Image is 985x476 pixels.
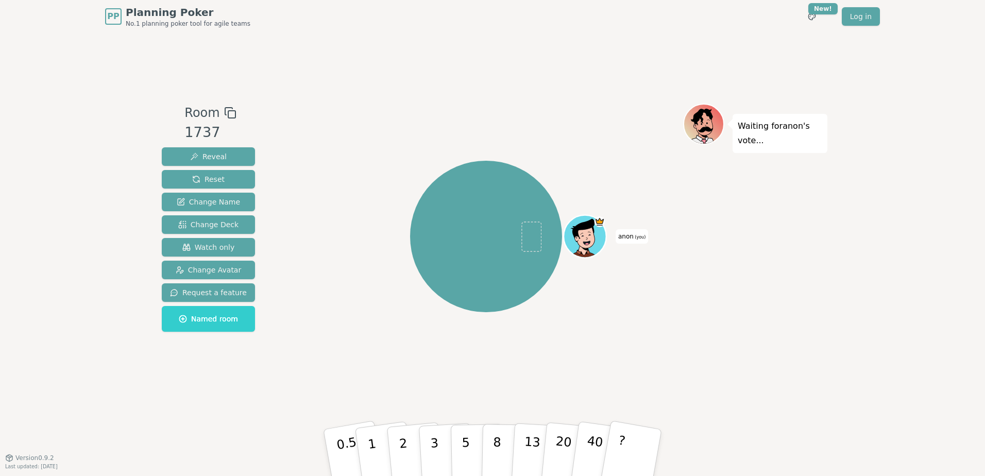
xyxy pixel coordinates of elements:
div: 1737 [184,122,236,143]
p: Waiting for anon 's vote... [738,119,822,148]
button: Click to change your avatar [565,216,605,257]
span: Planning Poker [126,5,250,20]
button: Change Deck [162,215,255,234]
span: Named room [179,314,238,324]
button: Watch only [162,238,255,257]
span: Request a feature [170,287,247,298]
button: Reveal [162,147,255,166]
span: Version 0.9.2 [15,454,54,462]
span: Room [184,104,219,122]
button: Request a feature [162,283,255,302]
span: No.1 planning poker tool for agile teams [126,20,250,28]
span: (you) [634,235,646,240]
span: anon is the host [595,216,605,227]
span: Change Name [177,197,240,207]
button: Named room [162,306,255,332]
button: New! [803,7,821,26]
button: Change Name [162,193,255,211]
span: PP [107,10,119,23]
span: Reveal [190,151,227,162]
button: Change Avatar [162,261,255,279]
span: Watch only [182,242,235,252]
button: Reset [162,170,255,189]
span: Change Deck [178,219,239,230]
span: Last updated: [DATE] [5,464,58,469]
span: Click to change your name [616,229,648,244]
div: New! [808,3,838,14]
span: Reset [192,174,225,184]
a: Log in [842,7,880,26]
span: Change Avatar [176,265,242,275]
button: Version0.9.2 [5,454,54,462]
a: PPPlanning PokerNo.1 planning poker tool for agile teams [105,5,250,28]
